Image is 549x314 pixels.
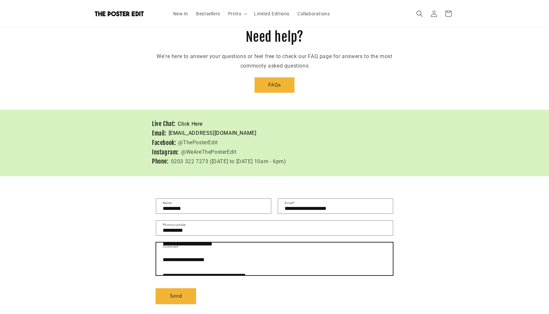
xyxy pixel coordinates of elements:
[169,7,192,21] a: New In
[169,129,257,138] a: [EMAIL_ADDRESS][DOMAIN_NAME]
[254,11,290,17] span: Limited Editions
[255,77,294,93] a: FAQs
[297,11,330,17] span: Collaborations
[181,148,236,157] div: @WeAreThePosterEdit
[293,7,334,21] a: Collaborations
[171,157,286,166] div: 0203 322 7273 ([DATE] to [DATE] 10am - 6pm)
[152,139,176,147] h3: Facebook:
[156,289,196,304] button: Send
[436,115,546,311] iframe: Chatra live chat
[152,158,169,165] h3: Phone:
[412,7,427,21] summary: Search
[196,11,220,17] span: Bestsellers
[173,11,189,17] span: New In
[152,120,175,128] h3: Live Chat:
[92,9,163,19] a: The Poster Edit
[147,28,402,45] h2: Need help?
[152,149,179,156] h3: Instagram:
[147,52,402,71] p: We're here to answer your questions or feel free to check our FAQ page for answers to the most co...
[178,138,218,148] div: @ThePosterEdit
[228,11,241,17] span: Prints
[192,7,224,21] a: Bestsellers
[95,11,144,16] img: The Poster Edit
[152,130,166,137] h3: Email:
[178,119,203,129] a: Click Here
[250,7,293,21] a: Limited Editions
[224,7,250,21] summary: Prints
